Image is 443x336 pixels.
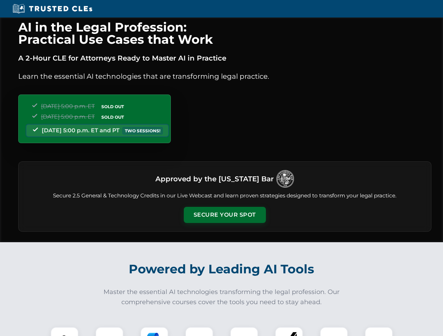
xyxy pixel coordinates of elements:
span: SOLD OUT [99,103,126,110]
span: [DATE] 5:00 p.m. ET [41,103,95,110]
p: A 2-Hour CLE for Attorneys Ready to Master AI in Practice [18,52,431,64]
img: Trusted CLEs [11,3,94,14]
h3: Approved by the [US_STATE] Bar [155,173,274,185]
button: Secure Your Spot [184,207,266,223]
span: [DATE] 5:00 p.m. ET [41,113,95,120]
p: Secure 2.5 General & Technology Credits in our Live Webcast and learn proven strategies designed ... [27,192,423,200]
h2: Powered by Leading AI Tools [27,257,416,281]
img: Logo [276,170,294,188]
p: Master the essential AI technologies transforming the legal profession. Our comprehensive courses... [99,287,344,307]
p: Learn the essential AI technologies that are transforming legal practice. [18,71,431,82]
h1: AI in the Legal Profession: Practical Use Cases that Work [18,21,431,45]
span: SOLD OUT [99,113,126,121]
